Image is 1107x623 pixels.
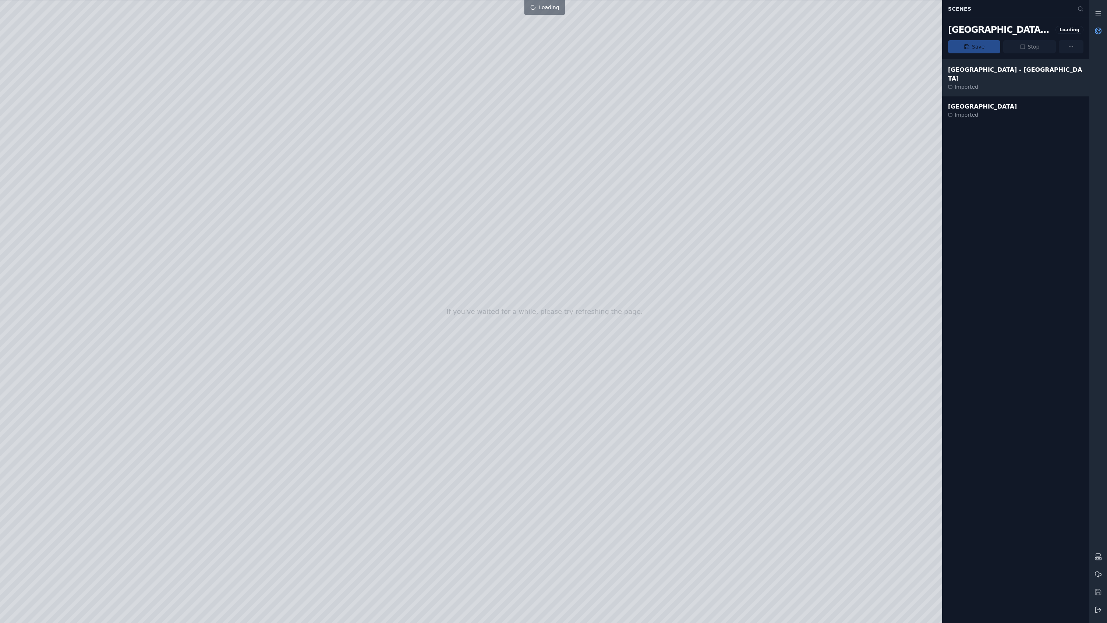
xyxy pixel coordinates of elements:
[948,66,1083,83] div: [GEOGRAPHIC_DATA] - [GEOGRAPHIC_DATA]
[948,102,1017,111] div: [GEOGRAPHIC_DATA]
[948,83,1083,91] div: Imported
[944,2,1073,16] div: Scenes
[948,24,1053,36] div: Cabo Verde - New terminal
[539,4,559,11] span: Loading
[1055,26,1083,34] div: Loading
[948,111,1017,118] div: Imported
